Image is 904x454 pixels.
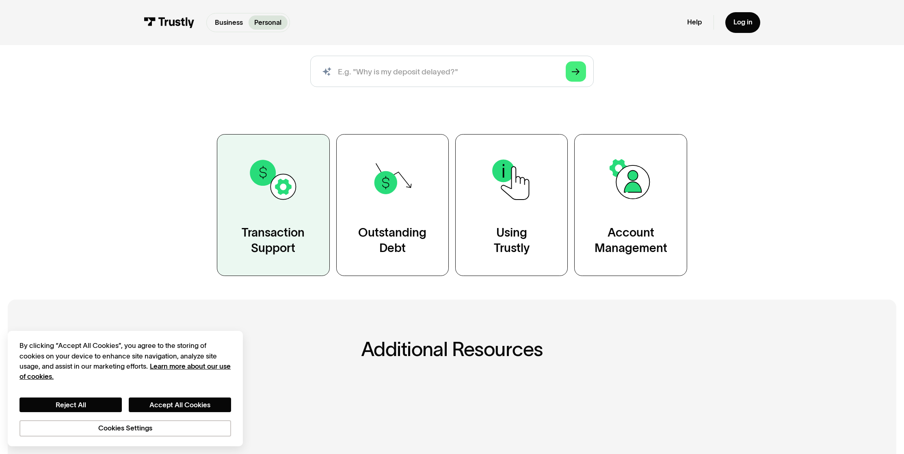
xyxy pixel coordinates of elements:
a: Personal [249,15,288,30]
a: Business [209,15,249,30]
div: By clicking “Accept All Cookies”, you agree to the storing of cookies on your device to enhance s... [19,341,231,382]
div: Account Management [595,225,667,256]
a: UsingTrustly [455,134,568,276]
div: Privacy [19,341,231,436]
div: Transaction Support [242,225,305,256]
div: Outstanding Debt [358,225,426,256]
a: TransactionSupport [217,134,329,276]
p: Personal [254,17,281,28]
div: Cookie banner [8,331,242,446]
div: Using Trustly [494,225,530,256]
a: OutstandingDebt [336,134,449,276]
button: Accept All Cookies [129,398,231,412]
h2: Additional Resources [168,339,735,360]
p: Business [215,17,243,28]
a: AccountManagement [574,134,687,276]
a: Log in [725,12,760,33]
form: Search [310,56,594,87]
a: Help [687,18,702,27]
button: Reject All [19,398,122,412]
input: search [310,56,594,87]
div: Log in [733,18,753,27]
button: Cookies Settings [19,420,231,437]
img: Trustly Logo [144,17,195,28]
